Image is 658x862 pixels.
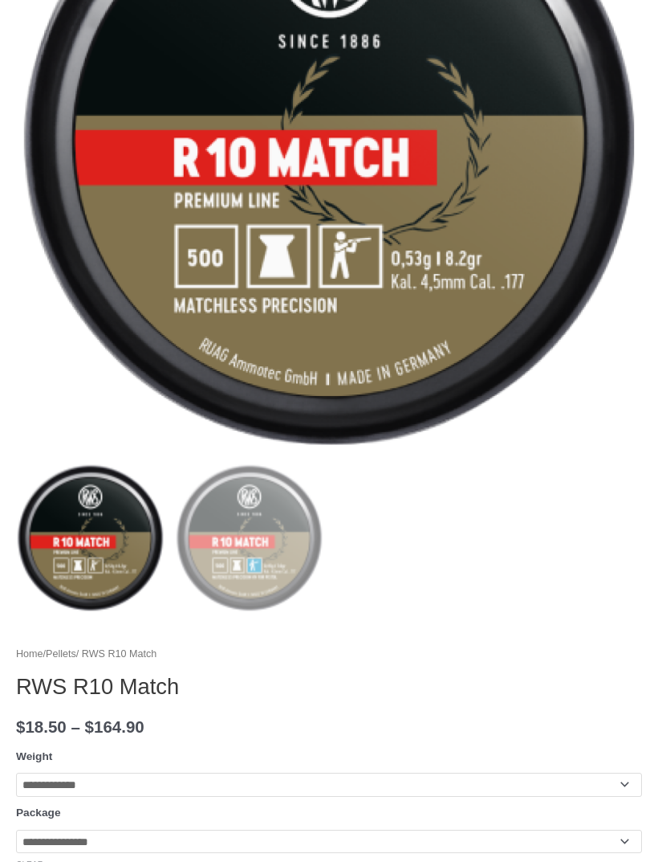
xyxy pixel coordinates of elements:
label: Weight [16,750,52,762]
span: $ [16,717,25,736]
a: Home [16,648,43,660]
img: RWS R10 Match [175,464,323,612]
bdi: 164.90 [85,717,144,736]
nav: Breadcrumb [16,645,642,664]
bdi: 18.50 [16,717,67,736]
span: $ [85,717,94,736]
img: RWS R10 Match [16,464,164,612]
a: Pellets [46,648,76,660]
label: Package [16,807,61,819]
h1: RWS R10 Match [16,674,642,701]
span: – [71,717,79,736]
